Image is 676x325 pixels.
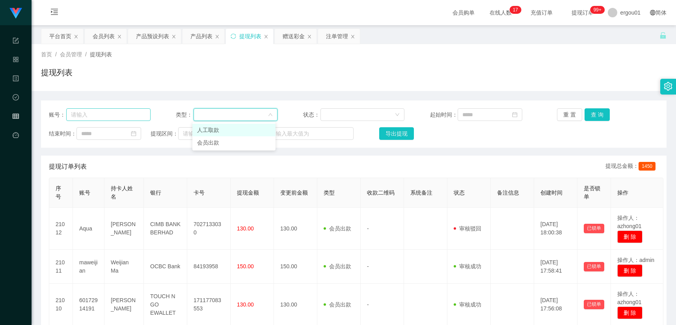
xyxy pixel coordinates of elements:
i: 图标: sync [231,33,236,39]
span: 150.00 [237,263,254,269]
sup: 17 [510,6,521,14]
button: 重 置 [557,108,582,121]
i: 图标: appstore-o [13,53,19,69]
input: 请输入最小值为 [178,127,252,140]
button: 已锁单 [584,262,604,271]
i: 图标: close [171,34,176,39]
i: 图标: form [13,34,19,50]
span: 充值订单 [527,10,557,15]
span: 操作 [617,189,628,196]
td: Weijian Ma [104,250,144,284]
span: 审核成功 [454,301,481,308]
span: 1450 [639,162,656,171]
span: 提现金额 [237,189,259,196]
i: 图标: menu-unfold [41,0,68,26]
button: 查 询 [585,108,610,121]
i: 图标: close [74,34,78,39]
sup: 1112 [590,6,604,14]
td: OCBC Bank [144,250,187,284]
p: 7 [516,6,518,14]
div: 赠送彩金 [283,29,305,44]
i: 图标: calendar [512,112,518,117]
span: 创建时间 [540,189,562,196]
span: 变更前金额 [280,189,308,196]
li: 人工取款 [192,124,276,136]
span: 结束时间： [49,130,76,138]
span: 提现订单 [568,10,598,15]
span: 收款二维码 [367,189,395,196]
td: [DATE] 17:58:41 [534,250,577,284]
span: 类型： [176,111,194,119]
span: 首页 [41,51,52,58]
td: Aqua [73,208,104,250]
div: 会员列表 [93,29,115,44]
i: 图标: unlock [659,32,667,39]
i: 图标: close [307,34,312,39]
span: 起始时间： [430,111,458,119]
span: 持卡人姓名 [111,185,133,200]
button: 已锁单 [584,300,604,309]
span: / [85,51,87,58]
button: 已锁单 [584,224,604,233]
div: 注单管理 [326,29,348,44]
i: 图标: close [264,34,268,39]
td: 130.00 [274,208,317,250]
span: 状态： [303,111,321,119]
input: 请输入 [66,108,151,121]
i: 图标: calendar [131,131,136,136]
i: 图标: close [350,34,355,39]
span: 操作人：admin [617,257,654,263]
input: 请输入最大值为 [266,127,354,140]
td: [PERSON_NAME] [104,208,144,250]
div: 平台首页 [49,29,71,44]
span: 是否锁单 [584,185,600,200]
i: 图标: close [215,34,220,39]
span: 银行 [150,189,161,196]
span: 会员出款 [324,301,351,308]
div: 提现总金额： [605,162,659,171]
span: 会员出款 [324,225,351,232]
span: 序号 [56,185,61,200]
span: 提现订单列表 [49,162,87,171]
img: logo.9652507e.png [9,8,22,19]
button: 删 除 [617,306,642,319]
span: 系统备注 [410,189,432,196]
td: 150.00 [274,250,317,284]
span: / [55,51,57,58]
i: 图标: profile [13,72,19,87]
button: 导出提现 [379,127,414,140]
td: maweijian [73,250,104,284]
td: [DATE] 18:00:38 [534,208,577,250]
button: 删 除 [617,264,642,277]
td: 7027133030 [187,208,231,250]
span: 审核驳回 [454,225,481,232]
span: 在线人数 [486,10,516,15]
i: 图标: down [395,112,400,118]
span: 提现列表 [90,51,112,58]
span: 状态 [454,189,465,196]
li: 会员出款 [192,136,276,149]
span: 会员出款 [324,263,351,269]
h1: 提现列表 [41,67,73,78]
button: 删 除 [617,230,642,243]
div: 提现列表 [239,29,261,44]
span: 操作人：azhong01 [617,291,642,305]
i: 图标: close [117,34,122,39]
div: 产品预设列表 [136,29,169,44]
td: 21012 [49,208,73,250]
span: 会员管理 [13,113,19,184]
span: 130.00 [237,301,254,308]
span: - [367,263,369,269]
span: 类型 [324,189,335,196]
span: 备注信息 [497,189,519,196]
i: 图标: down [268,112,273,118]
span: 审核成功 [454,263,481,269]
span: 操作人：azhong01 [617,215,642,229]
span: 账号： [49,111,66,119]
span: 账号 [79,189,90,196]
span: - [367,225,369,232]
span: 130.00 [237,225,254,232]
span: 卡号 [194,189,205,196]
div: 产品列表 [190,29,212,44]
span: 产品管理 [13,57,19,127]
